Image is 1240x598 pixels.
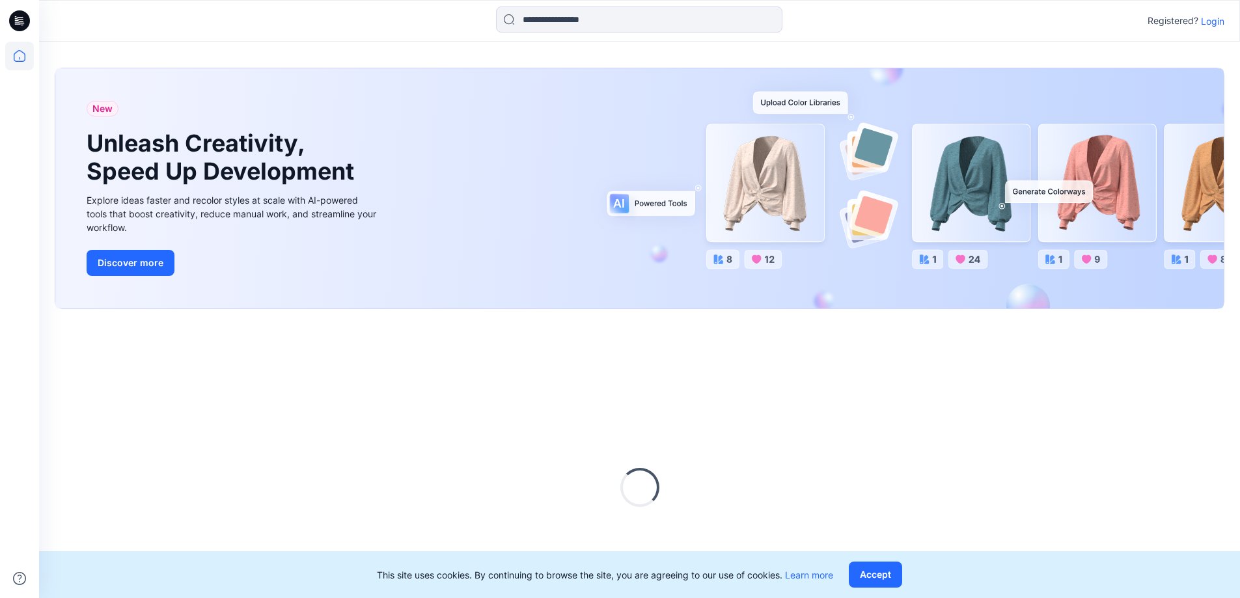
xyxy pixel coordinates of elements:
span: New [92,101,113,116]
p: This site uses cookies. By continuing to browse the site, you are agreeing to our use of cookies. [377,568,833,582]
div: Explore ideas faster and recolor styles at scale with AI-powered tools that boost creativity, red... [87,193,379,234]
a: Learn more [785,569,833,580]
p: Registered? [1148,13,1198,29]
a: Discover more [87,250,379,276]
p: Login [1201,14,1224,28]
h1: Unleash Creativity, Speed Up Development [87,129,360,185]
button: Discover more [87,250,174,276]
button: Accept [849,562,902,588]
